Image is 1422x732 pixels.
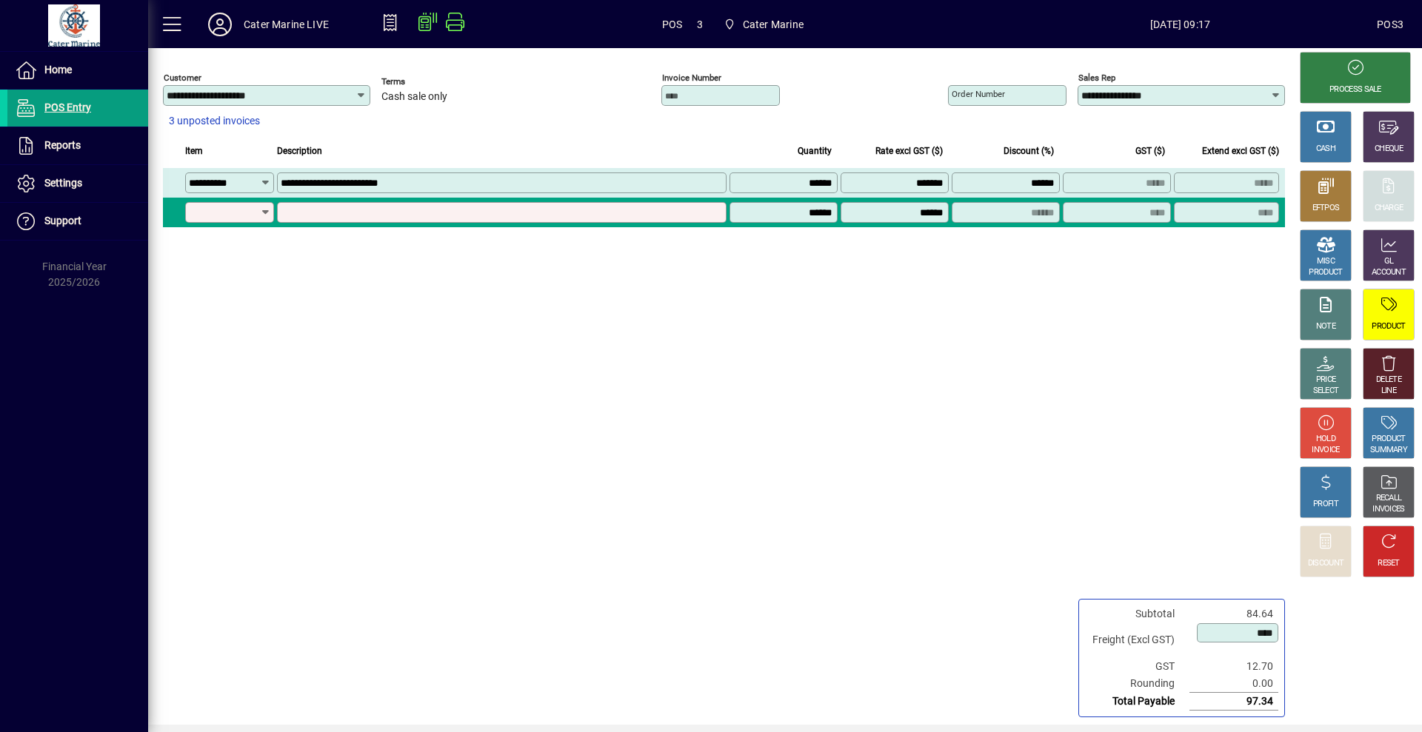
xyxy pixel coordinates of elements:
[44,139,81,151] span: Reports
[1309,267,1342,278] div: PRODUCT
[1312,445,1339,456] div: INVOICE
[1376,375,1401,386] div: DELETE
[1384,256,1394,267] div: GL
[1189,658,1278,675] td: 12.70
[196,11,244,38] button: Profile
[1377,13,1403,36] div: POS3
[1189,605,1278,622] td: 84.64
[1189,675,1278,693] td: 0.00
[44,64,72,75] span: Home
[1135,143,1165,159] span: GST ($)
[381,91,447,103] span: Cash sale only
[1189,693,1278,711] td: 97.34
[44,215,81,226] span: Support
[1317,256,1335,267] div: MISC
[1085,622,1189,658] td: Freight (Excl GST)
[1313,386,1339,397] div: SELECT
[1378,558,1400,569] div: RESET
[662,13,683,36] span: POS
[1085,605,1189,622] td: Subtotal
[1085,693,1189,711] td: Total Payable
[381,77,470,87] span: Terms
[1202,143,1279,159] span: Extend excl GST ($)
[164,73,201,83] mat-label: Customer
[1381,386,1396,397] div: LINE
[7,203,148,240] a: Support
[1375,203,1403,214] div: CHARGE
[1372,504,1404,515] div: INVOICES
[185,143,203,159] span: Item
[169,113,260,129] span: 3 unposted invoices
[1316,375,1336,386] div: PRICE
[7,52,148,89] a: Home
[1078,73,1115,83] mat-label: Sales rep
[163,108,266,135] button: 3 unposted invoices
[1313,499,1338,510] div: PROFIT
[697,13,703,36] span: 3
[1308,558,1343,569] div: DISCOUNT
[44,101,91,113] span: POS Entry
[718,11,810,38] span: Cater Marine
[1372,267,1406,278] div: ACCOUNT
[1316,434,1335,445] div: HOLD
[1329,84,1381,95] div: PROCESS SALE
[1085,658,1189,675] td: GST
[1316,144,1335,155] div: CASH
[1376,493,1402,504] div: RECALL
[244,13,329,36] div: Cater Marine LIVE
[662,73,721,83] mat-label: Invoice number
[743,13,804,36] span: Cater Marine
[1372,434,1405,445] div: PRODUCT
[7,165,148,202] a: Settings
[1316,321,1335,332] div: NOTE
[1375,144,1403,155] div: CHEQUE
[984,13,1377,36] span: [DATE] 09:17
[1370,445,1407,456] div: SUMMARY
[1085,675,1189,693] td: Rounding
[44,177,82,189] span: Settings
[1004,143,1054,159] span: Discount (%)
[952,89,1005,99] mat-label: Order number
[277,143,322,159] span: Description
[798,143,832,159] span: Quantity
[1372,321,1405,332] div: PRODUCT
[1312,203,1340,214] div: EFTPOS
[7,127,148,164] a: Reports
[875,143,943,159] span: Rate excl GST ($)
